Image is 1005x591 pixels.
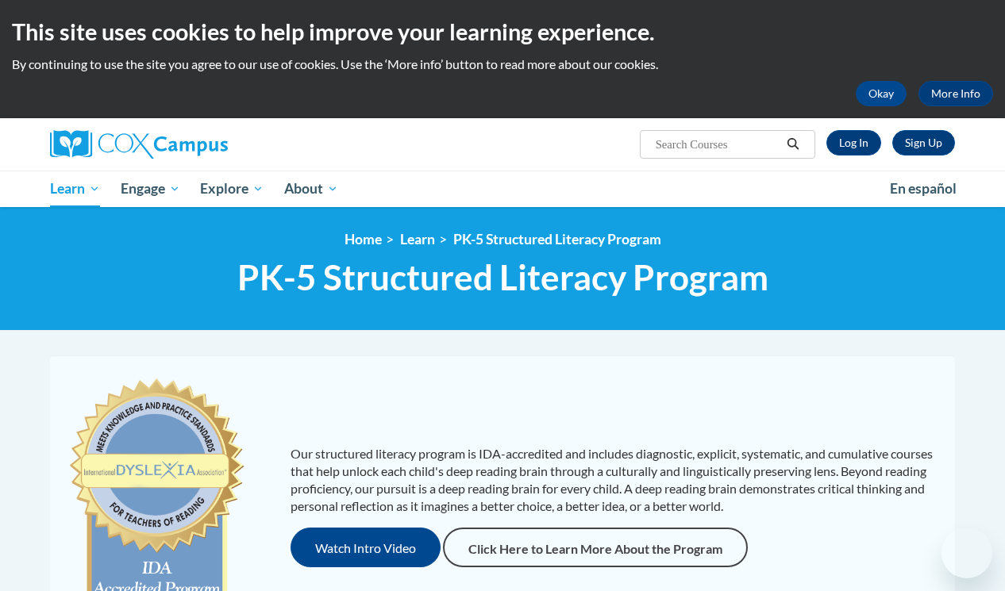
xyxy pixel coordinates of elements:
[892,130,955,155] a: Register
[190,171,274,207] a: Explore
[443,528,748,567] a: Click Here to Learn More About the Program
[918,81,993,106] a: More Info
[50,130,228,159] img: Cox Campus
[826,130,881,155] a: Log In
[291,445,940,515] p: Our structured literacy program is IDA-accredited and includes diagnostic, explicit, systematic, ...
[38,171,967,207] div: Main menu
[856,81,907,106] button: Okay
[453,231,661,248] a: PK-5 Structured Literacy Program
[345,231,382,248] a: Home
[274,171,348,207] a: About
[40,171,110,207] a: Learn
[880,172,967,205] a: En español
[121,179,180,198] span: Engage
[12,56,993,73] p: By continuing to use the site you agree to our use of cookies. Use the ‘More info’ button to read...
[941,528,992,578] iframe: Button to launch messaging window
[654,135,781,154] input: Search Courses
[200,179,264,198] span: Explore
[890,180,957,197] span: En español
[110,171,191,207] a: Engage
[50,179,100,198] span: Learn
[50,130,336,159] a: Cox Campus
[284,179,338,198] span: About
[400,231,435,248] a: Learn
[781,135,805,154] button: Search
[12,16,993,48] h2: This site uses cookies to help improve your learning experience.
[291,528,441,567] button: Watch Intro Video
[237,256,768,298] span: PK-5 Structured Literacy Program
